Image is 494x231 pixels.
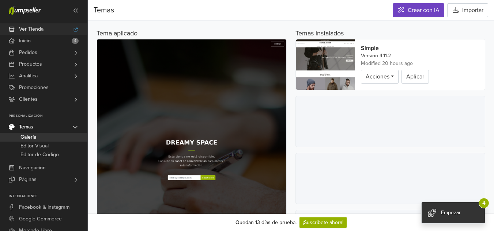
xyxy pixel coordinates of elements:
span: Productos [19,58,42,70]
a: Crear con IA [393,3,444,17]
img: Marcador de posición de tema Simple: una representación visual de una imagen de marcador de posic... [296,39,355,90]
span: Versión 4.11.2 [361,53,391,58]
a: ¡Suscríbete ahora! [299,217,347,228]
span: Analítica [19,70,38,82]
span: Acciones [366,73,389,80]
span: Navegacion [19,162,46,174]
p: Personalización [9,114,87,118]
span: Temas [94,6,114,15]
div: Quedan 13 días de prueba. [235,219,297,226]
span: Simple [361,45,379,51]
span: Clientes [19,93,38,105]
span: 2025-10-07 22:56 [361,61,413,66]
h5: Tema aplicado [97,30,287,38]
span: Promociones [19,82,49,93]
span: Inicio [19,35,31,47]
button: Importar [447,3,488,17]
span: Google Commerce [19,213,62,225]
p: Integraciones [9,194,87,199]
span: Ver Tienda [19,23,44,35]
div: Empezar 4 [422,202,485,223]
span: 4 [72,38,79,44]
a: Acciones [361,70,399,84]
span: Pedidos [19,47,37,58]
span: 4 [479,198,489,208]
span: Páginas [19,174,37,185]
span: Editor Visual [20,142,49,150]
span: Empezar [441,209,461,216]
span: Temas [19,121,33,133]
span: Facebook & Instagram [19,201,69,213]
button: Aplicar [401,70,429,84]
h5: Temas instalados [295,30,344,38]
span: Galería [20,133,36,142]
span: Editor de Código [20,150,59,159]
